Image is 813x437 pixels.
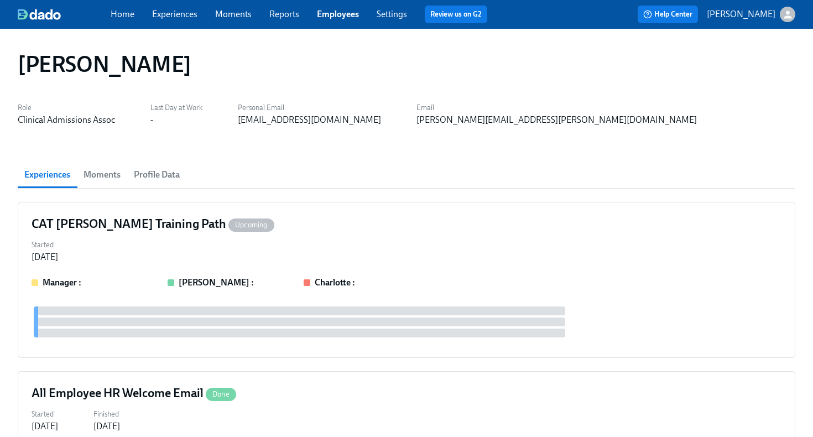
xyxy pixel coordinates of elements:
label: Finished [93,408,120,420]
span: Experiences [24,167,70,183]
a: Experiences [152,9,197,19]
label: Started [32,239,58,251]
div: [DATE] [32,251,58,263]
img: dado [18,9,61,20]
button: [PERSON_NAME] [707,7,795,22]
button: Help Center [638,6,698,23]
strong: Charlotte : [315,277,355,288]
strong: [PERSON_NAME] : [179,277,254,288]
span: Profile Data [134,167,180,183]
span: Done [206,390,236,398]
a: Reports [269,9,299,19]
h4: All Employee HR Welcome Email [32,385,236,402]
label: Email [416,102,697,114]
a: Moments [215,9,252,19]
h1: [PERSON_NAME] [18,51,191,77]
div: [DATE] [32,420,58,433]
label: Personal Email [238,102,381,114]
div: [EMAIL_ADDRESS][DOMAIN_NAME] [238,114,381,126]
label: Role [18,102,115,114]
button: Review us on G2 [425,6,487,23]
h4: CAT [PERSON_NAME] Training Path [32,216,274,232]
div: Clinical Admissions Assoc [18,114,115,126]
label: Started [32,408,58,420]
a: Employees [317,9,359,19]
span: Moments [84,167,121,183]
a: dado [18,9,111,20]
div: [DATE] [93,420,120,433]
a: Settings [377,9,407,19]
label: Last Day at Work [150,102,202,114]
p: [PERSON_NAME] [707,8,775,20]
div: [PERSON_NAME][EMAIL_ADDRESS][PERSON_NAME][DOMAIN_NAME] [416,114,697,126]
strong: Manager : [43,277,81,288]
span: Upcoming [228,221,274,229]
a: Review us on G2 [430,9,482,20]
div: - [150,114,153,126]
span: Help Center [643,9,692,20]
a: Home [111,9,134,19]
